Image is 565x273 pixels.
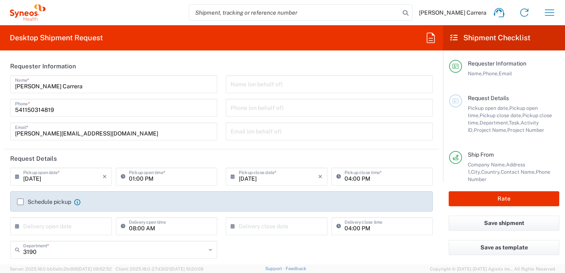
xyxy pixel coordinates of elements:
span: Phone, [483,70,499,76]
span: City, [471,169,481,175]
h2: Requester Information [10,62,76,70]
label: Schedule pickup [17,199,71,205]
h2: Shipment Checklist [450,33,530,43]
span: Task, [509,120,521,126]
span: Pickup close date, [480,112,522,118]
span: [PERSON_NAME] Carrera [419,9,486,16]
button: Save shipment [449,216,559,231]
span: [DATE] 10:20:09 [170,266,203,271]
span: Project Name, [474,127,507,133]
span: Company Name, [468,162,506,168]
input: Shipment, tracking or reference number [189,5,400,20]
a: Support [265,266,286,271]
span: [DATE] 09:52:52 [78,266,112,271]
span: Email [499,70,512,76]
button: Rate [449,191,559,206]
span: Requester Information [468,60,526,67]
span: Project Number [507,127,544,133]
h2: Desktop Shipment Request [10,33,103,43]
span: Copyright © [DATE]-[DATE] Agistix Inc., All Rights Reserved [430,265,555,273]
i: × [103,170,107,183]
span: Request Details [468,95,509,101]
span: Server: 2025.18.0-bb0e0c2bd68 [10,266,112,271]
a: Feedback [286,266,306,271]
span: Name, [468,70,483,76]
h2: Request Details [10,155,57,163]
span: Contact Name, [501,169,536,175]
button: Save as template [449,240,559,255]
span: Country, [481,169,501,175]
span: Department, [480,120,509,126]
span: Pickup open date, [468,105,509,111]
span: Client: 2025.18.0-27d3021 [116,266,203,271]
i: × [318,170,323,183]
span: Ship From [468,151,494,158]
